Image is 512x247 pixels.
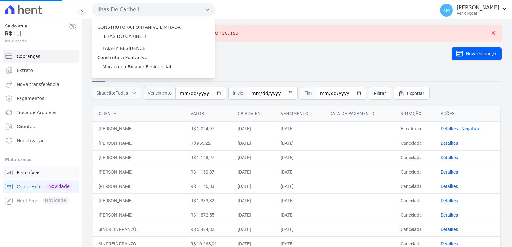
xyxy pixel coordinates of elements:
[93,193,185,208] td: [PERSON_NAME]
[144,87,175,100] span: Vencimento
[92,87,141,99] button: Situação: Todas
[276,193,324,208] td: [DATE]
[457,4,499,11] p: [PERSON_NAME]
[233,193,276,208] td: [DATE]
[185,106,233,122] th: Valor
[3,64,79,77] a: Extrato
[3,50,79,63] a: Cobranças
[3,78,79,91] a: Nova transferência
[233,165,276,179] td: [DATE]
[396,179,436,193] td: Cancelada
[276,222,324,236] td: [DATE]
[93,106,185,122] th: Cliente
[300,87,316,100] span: Fim
[441,169,458,174] a: Detalhes
[93,208,185,222] td: [PERSON_NAME]
[466,50,496,57] span: Nova cobrança
[443,8,450,12] span: KM
[276,208,324,222] td: [DATE]
[436,106,500,122] th: Ações
[17,169,41,176] span: Recebíveis
[374,90,386,96] span: Filtrar
[233,208,276,222] td: [DATE]
[441,184,458,189] a: Detalhes
[185,179,233,193] td: R$ 1.146,83
[185,193,233,208] td: R$ 1.333,32
[102,45,145,52] label: TAJAHY RESIDENCE
[185,222,233,236] td: R$ 5.494,82
[102,64,171,70] label: Morada do Bosque Residencial
[92,3,215,16] button: Ilhas Do Caribe Ii
[46,183,72,190] span: Novidade
[5,38,69,44] span: atualizando...
[276,106,324,122] th: Vencimento
[3,134,79,147] a: Negativação
[93,136,185,150] td: [PERSON_NAME]
[3,106,79,119] a: Troca de Arquivos
[441,227,458,232] a: Detalhes
[17,137,45,144] span: Negativação
[93,121,185,136] td: [PERSON_NAME]
[185,136,233,150] td: R$ 963,22
[185,121,233,136] td: R$ 1.024,97
[461,126,481,131] a: Negativar
[17,123,35,130] span: Clientes
[396,165,436,179] td: Cancelada
[396,121,436,136] td: Em atraso
[97,55,147,60] label: Construtora Fontanive
[452,47,502,60] a: Nova cobrança
[93,179,185,193] td: [PERSON_NAME]
[3,180,79,193] a: Conta Hent Novidade
[3,120,79,133] a: Clientes
[233,222,276,236] td: [DATE]
[276,121,324,136] td: [DATE]
[396,193,436,208] td: Cancelada
[441,212,458,218] a: Detalhes
[457,11,499,16] p: Ver opções
[396,208,436,222] td: Cancelada
[97,25,181,30] label: CONSTRUTORA FONTANIVE LIMITADA
[93,222,185,236] td: SINDRÉIA FRANZÓI
[102,33,146,40] label: ILHAS DO CARIBE II
[17,81,59,88] span: Nova transferência
[435,1,512,19] button: KM [PERSON_NAME] Ver opções
[276,165,324,179] td: [DATE]
[441,241,458,246] a: Detalhes
[3,92,79,105] a: Pagamentos
[441,198,458,203] a: Detalhes
[185,208,233,222] td: R$ 1.872,55
[276,136,324,150] td: [DATE]
[276,150,324,165] td: [DATE]
[17,183,42,190] span: Conta Hent
[324,106,395,122] th: Data de pagamento
[96,90,128,96] span: Situação: Todas
[228,87,247,100] span: Início
[93,165,185,179] td: [PERSON_NAME]
[441,155,458,160] a: Detalhes
[441,141,458,146] a: Detalhes
[394,87,430,100] a: Exportar
[396,136,436,150] td: Cancelada
[185,165,233,179] td: R$ 1.160,87
[17,109,56,116] span: Troca de Arquivos
[276,179,324,193] td: [DATE]
[185,150,233,165] td: R$ 1.108,27
[233,136,276,150] td: [DATE]
[233,106,276,122] th: Criada em
[3,166,79,179] a: Recebíveis
[396,106,436,122] th: Situação
[93,150,185,165] td: [PERSON_NAME]
[5,50,76,207] nav: Sidebar
[17,95,44,102] span: Pagamentos
[17,53,40,59] span: Cobranças
[233,179,276,193] td: [DATE]
[233,150,276,165] td: [DATE]
[5,29,69,38] span: R$ [...]
[5,23,69,29] span: Saldo atual
[369,87,391,100] a: Filtrar
[441,126,458,131] a: Detalhes
[396,150,436,165] td: Cancelada
[407,90,424,96] span: Exportar
[233,121,276,136] td: [DATE]
[5,156,76,164] div: Plataformas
